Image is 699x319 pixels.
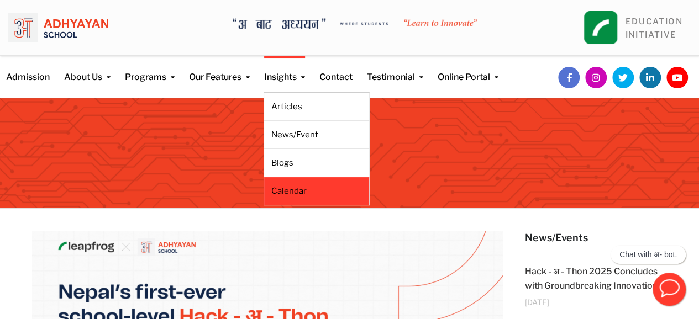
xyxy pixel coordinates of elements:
[264,56,305,84] a: Insights
[189,56,250,84] a: Our Features
[64,56,111,84] a: About Us
[319,56,353,84] a: Contact
[271,100,362,113] a: Articles
[271,129,362,141] a: News/Event
[233,18,477,30] img: A Bata Adhyayan where students learn to Innovate
[525,231,668,245] h5: News/Events
[525,298,549,306] span: [DATE]
[584,11,617,44] img: square_leapfrog
[525,266,662,291] a: Hack - अ - Thon 2025 Concludes with Groundbreaking Innovations
[438,56,498,84] a: Online Portal
[8,8,108,47] img: logo
[271,185,362,197] a: Calendar
[619,250,677,259] p: Chat with अ- bot.
[367,56,423,84] a: Testimonial
[271,157,362,169] a: Blogs
[125,56,175,84] a: Programs
[6,56,50,84] a: Admission
[626,17,682,40] a: EDUCATIONINITIATIVE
